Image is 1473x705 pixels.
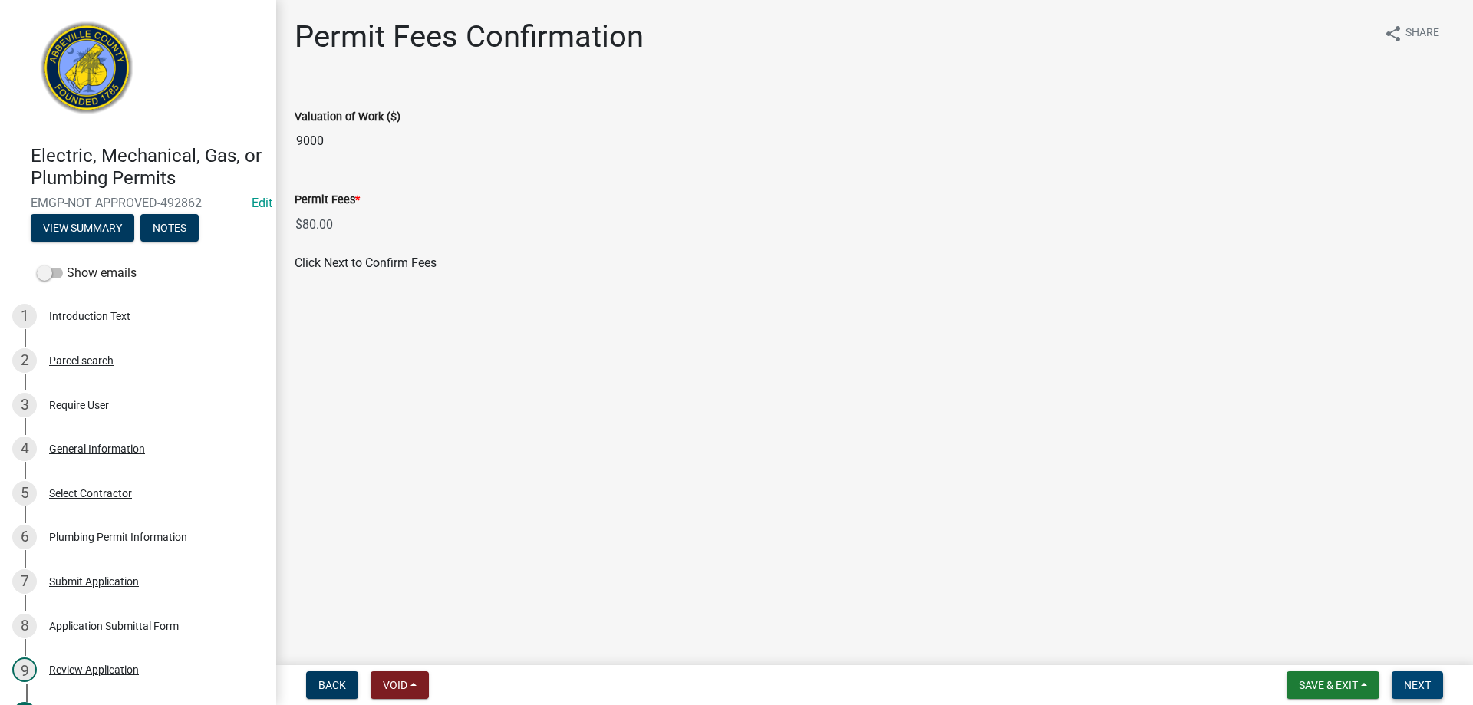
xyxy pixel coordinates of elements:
span: Void [383,679,407,691]
button: Void [371,671,429,699]
div: 3 [12,393,37,417]
a: Edit [252,196,272,210]
label: Valuation of Work ($) [295,112,400,123]
div: 8 [12,614,37,638]
wm-modal-confirm: Summary [31,222,134,235]
span: $ [295,209,303,240]
span: Share [1405,25,1439,43]
button: Notes [140,214,199,242]
div: Plumbing Permit Information [49,532,187,542]
div: Submit Application [49,576,139,587]
div: 2 [12,348,37,373]
div: 6 [12,525,37,549]
div: Review Application [49,664,139,675]
div: Require User [49,400,109,410]
button: Next [1392,671,1443,699]
wm-modal-confirm: Notes [140,222,199,235]
h4: Electric, Mechanical, Gas, or Plumbing Permits [31,145,264,189]
button: View Summary [31,214,134,242]
div: Select Contractor [49,488,132,499]
div: 9 [12,657,37,682]
div: 4 [12,437,37,461]
button: shareShare [1372,18,1452,48]
div: General Information [49,443,145,454]
div: Application Submittal Form [49,621,179,631]
label: Permit Fees [295,195,360,206]
span: Back [318,679,346,691]
button: Save & Exit [1287,671,1379,699]
div: Parcel search [49,355,114,366]
wm-modal-confirm: Edit Application Number [252,196,272,210]
label: Show emails [37,264,137,282]
button: Back [306,671,358,699]
div: 7 [12,569,37,594]
div: 1 [12,304,37,328]
span: Save & Exit [1299,679,1358,691]
i: share [1384,25,1402,43]
div: Introduction Text [49,311,130,321]
span: EMGP-NOT APPROVED-492862 [31,196,245,210]
span: Next [1404,679,1431,691]
p: Click Next to Confirm Fees [295,254,1455,272]
div: 5 [12,481,37,506]
img: Abbeville County, South Carolina [31,16,143,129]
h1: Permit Fees Confirmation [295,18,644,55]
